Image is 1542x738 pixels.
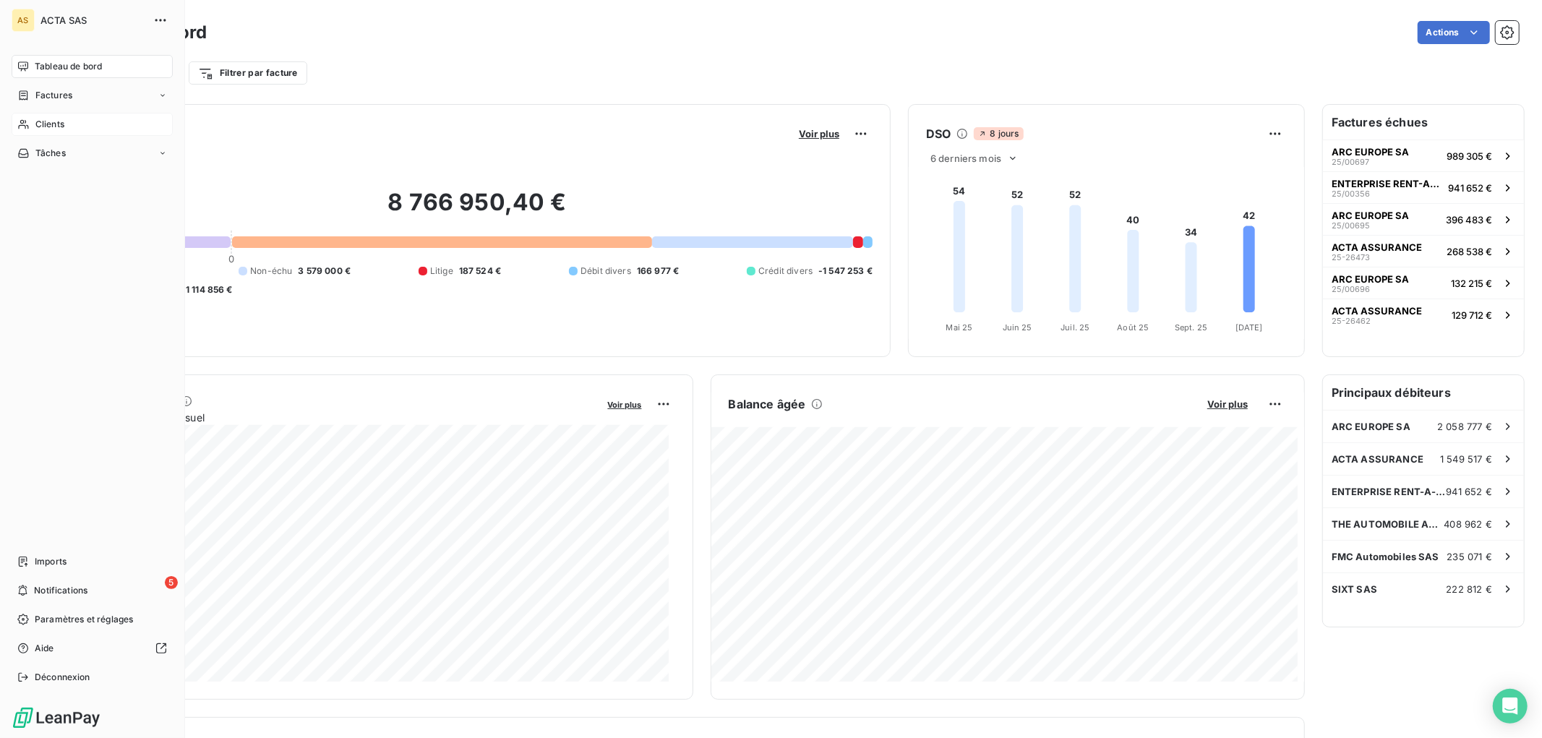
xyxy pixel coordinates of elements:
[974,127,1023,140] span: 8 jours
[82,188,873,231] h2: 8 766 950,40 €
[228,253,234,265] span: 0
[250,265,292,278] span: Non-échu
[1323,140,1524,171] button: ARC EUROPE SA25/00697989 305 €
[946,322,973,332] tspan: Mai 25
[1332,189,1370,198] span: 25/00356
[35,60,102,73] span: Tableau de bord
[581,265,631,278] span: Débit divers
[1323,105,1524,140] h6: Factures échues
[1493,689,1528,724] div: Open Intercom Messenger
[1332,486,1447,497] span: ENTERPRISE RENT-A-CAR - CITER SA
[1447,150,1492,162] span: 989 305 €
[1447,583,1492,595] span: 222 812 €
[1323,203,1524,235] button: ARC EUROPE SA25/00695396 483 €
[1332,178,1442,189] span: ENTERPRISE RENT-A-CAR - CITER SA
[1323,299,1524,330] button: ACTA ASSURANCE25-26462129 712 €
[930,153,1001,164] span: 6 derniers mois
[298,265,351,278] span: 3 579 000 €
[165,576,178,589] span: 5
[1003,322,1032,332] tspan: Juin 25
[1332,453,1423,465] span: ACTA ASSURANCE
[12,706,101,729] img: Logo LeanPay
[35,671,90,684] span: Déconnexion
[799,128,839,140] span: Voir plus
[926,125,951,142] h6: DSO
[1061,322,1089,332] tspan: Juil. 25
[35,147,66,160] span: Tâches
[1332,551,1439,562] span: FMC Automobiles SAS
[1332,518,1444,530] span: THE AUTOMOBILE ASSOCIATION
[637,265,679,278] span: 166 977 €
[459,265,501,278] span: 187 524 €
[608,400,642,410] span: Voir plus
[35,89,72,102] span: Factures
[189,61,307,85] button: Filtrer par facture
[1418,21,1490,44] button: Actions
[1332,273,1409,285] span: ARC EUROPE SA
[1207,398,1248,410] span: Voir plus
[1235,322,1263,332] tspan: [DATE]
[1447,246,1492,257] span: 268 538 €
[1332,210,1409,221] span: ARC EUROPE SA
[35,118,64,131] span: Clients
[12,637,173,660] a: Aide
[35,613,133,626] span: Paramètres et réglages
[1323,267,1524,299] button: ARC EUROPE SA25/00696132 215 €
[1332,253,1370,262] span: 25-26473
[1451,278,1492,289] span: 132 215 €
[1332,158,1369,166] span: 25/00697
[1323,375,1524,410] h6: Principaux débiteurs
[35,642,54,655] span: Aide
[1118,322,1149,332] tspan: Août 25
[1332,317,1371,325] span: 25-26462
[1446,214,1492,226] span: 396 483 €
[1332,305,1422,317] span: ACTA ASSURANCE
[1448,182,1492,194] span: 941 652 €
[1332,421,1410,432] span: ARC EUROPE SA
[12,9,35,32] div: AS
[1203,398,1252,411] button: Voir plus
[1332,285,1370,293] span: 25/00696
[82,410,598,425] span: Chiffre d'affaires mensuel
[1323,171,1524,203] button: ENTERPRISE RENT-A-CAR - CITER SA25/00356941 652 €
[1332,583,1377,595] span: SIXT SAS
[181,283,233,296] span: -1 114 856 €
[40,14,145,26] span: ACTA SAS
[604,398,646,411] button: Voir plus
[1332,146,1409,158] span: ARC EUROPE SA
[1440,453,1492,465] span: 1 549 517 €
[1447,551,1492,562] span: 235 071 €
[758,265,813,278] span: Crédit divers
[35,555,67,568] span: Imports
[729,395,806,413] h6: Balance âgée
[1447,486,1492,497] span: 941 652 €
[34,584,87,597] span: Notifications
[1332,241,1422,253] span: ACTA ASSURANCE
[430,265,453,278] span: Litige
[1437,421,1492,432] span: 2 058 777 €
[1332,221,1370,230] span: 25/00695
[1323,235,1524,267] button: ACTA ASSURANCE25-26473268 538 €
[794,127,844,140] button: Voir plus
[1444,518,1492,530] span: 408 962 €
[1175,322,1207,332] tspan: Sept. 25
[1452,309,1492,321] span: 129 712 €
[818,265,873,278] span: -1 547 253 €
